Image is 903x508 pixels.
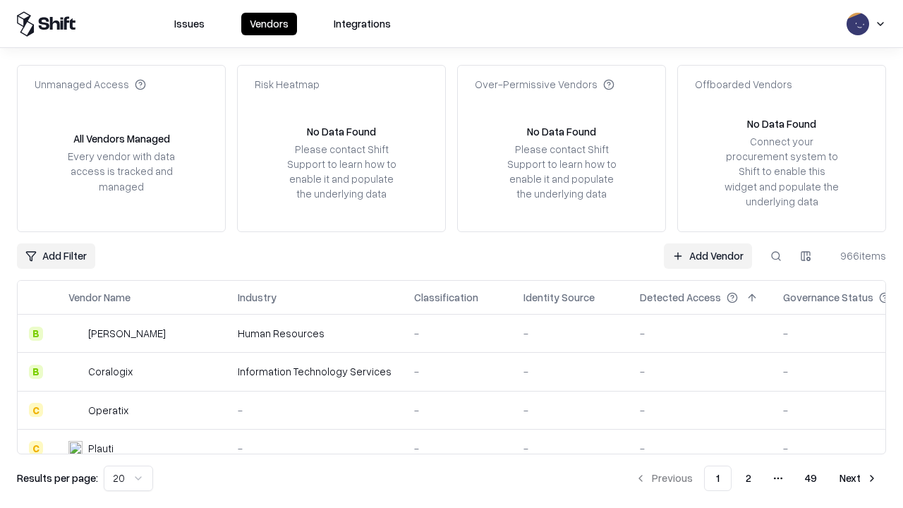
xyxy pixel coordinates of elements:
div: Information Technology Services [238,364,392,379]
p: Results per page: [17,471,98,485]
div: All Vendors Managed [73,131,170,146]
div: - [640,441,760,456]
button: 49 [794,466,828,491]
div: - [523,326,617,341]
div: Offboarded Vendors [695,77,792,92]
div: - [238,441,392,456]
div: C [29,403,43,417]
div: Connect your procurement system to Shift to enable this widget and populate the underlying data [723,134,840,209]
div: Unmanaged Access [35,77,146,92]
a: Add Vendor [664,243,752,269]
div: Human Resources [238,326,392,341]
div: Over-Permissive Vendors [475,77,614,92]
button: Issues [166,13,213,35]
img: Coralogix [68,365,83,379]
div: Every vendor with data access is tracked and managed [63,149,180,193]
div: - [414,364,501,379]
div: - [523,441,617,456]
div: Risk Heatmap [255,77,320,92]
button: Integrations [325,13,399,35]
div: Classification [414,290,478,305]
div: - [238,403,392,418]
div: B [29,365,43,379]
div: No Data Found [747,116,816,131]
button: Add Filter [17,243,95,269]
div: No Data Found [527,124,596,139]
div: - [523,364,617,379]
div: Plauti [88,441,114,456]
div: 966 items [830,248,886,263]
div: - [414,403,501,418]
div: - [640,326,760,341]
div: - [640,364,760,379]
div: Identity Source [523,290,595,305]
button: 1 [704,466,732,491]
nav: pagination [626,466,886,491]
img: Deel [68,327,83,341]
div: No Data Found [307,124,376,139]
div: - [414,326,501,341]
div: Operatix [88,403,128,418]
button: Vendors [241,13,297,35]
div: Vendor Name [68,290,131,305]
img: Operatix [68,403,83,417]
div: - [640,403,760,418]
button: 2 [734,466,763,491]
div: - [414,441,501,456]
img: Plauti [68,441,83,455]
div: - [523,403,617,418]
div: Detected Access [640,290,721,305]
div: Please contact Shift Support to learn how to enable it and populate the underlying data [283,142,400,202]
div: Governance Status [783,290,873,305]
div: B [29,327,43,341]
div: Industry [238,290,277,305]
div: C [29,441,43,455]
div: [PERSON_NAME] [88,326,166,341]
div: Please contact Shift Support to learn how to enable it and populate the underlying data [503,142,620,202]
div: Coralogix [88,364,133,379]
button: Next [831,466,886,491]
